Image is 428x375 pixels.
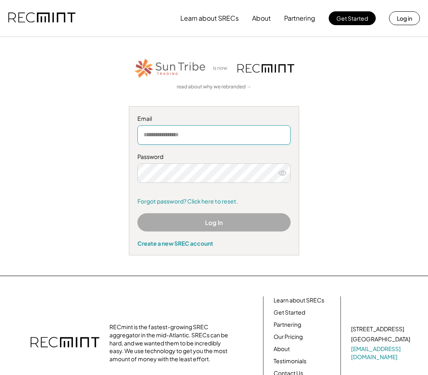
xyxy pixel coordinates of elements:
button: Get Started [329,11,376,25]
div: Password [137,153,291,161]
div: is now [211,65,233,72]
button: About [252,10,271,26]
a: Testimonials [274,357,306,365]
button: Log in [389,11,420,25]
a: Our Pricing [274,333,303,341]
img: recmint-logotype%403x.png [30,329,99,357]
div: Email [137,115,291,123]
div: [GEOGRAPHIC_DATA] [351,335,410,343]
img: STT_Horizontal_Logo%2B-%2BColor.png [134,57,207,79]
a: Learn about SRECs [274,296,324,304]
a: Partnering [274,321,301,329]
div: Create a new SREC account [137,240,291,247]
button: Log In [137,213,291,231]
a: read about why we rebranded → [177,84,251,90]
a: About [274,345,290,353]
div: RECmint is the fastest-growing SREC aggregator in the mid-Atlantic. SRECs can be hard, and we wan... [109,323,231,363]
div: [STREET_ADDRESS] [351,325,404,333]
img: recmint-logotype%403x.png [238,64,294,73]
button: Learn about SRECs [180,10,239,26]
a: Forgot password? Click here to reset. [137,197,291,206]
a: [EMAIL_ADDRESS][DOMAIN_NAME] [351,345,412,361]
img: recmint-logotype%403x.png [8,4,75,32]
a: Get Started [274,309,305,317]
button: Partnering [284,10,315,26]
